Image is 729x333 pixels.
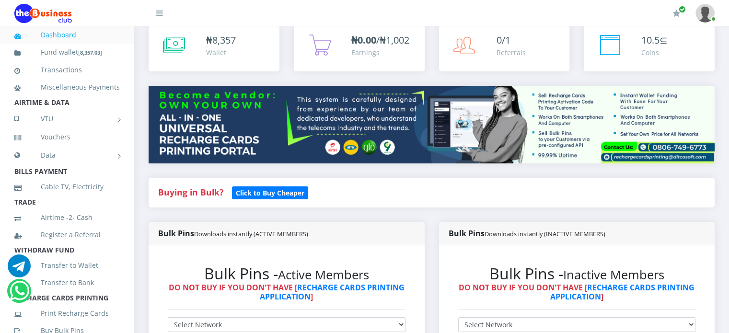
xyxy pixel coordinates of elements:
a: Vouchers [14,126,120,148]
small: [ ] [78,49,102,56]
strong: Buying in Bulk? [158,186,223,198]
a: Data [14,143,120,167]
a: Cable TV, Electricity [14,176,120,198]
a: Transfer to Bank [14,272,120,294]
a: VTU [14,107,120,131]
a: ₦8,357 Wallet [149,23,279,71]
b: 8,357.03 [80,49,100,56]
strong: DO NOT BUY IF YOU DON'T HAVE [ ] [459,282,694,302]
h2: Bulk Pins - [458,264,696,283]
div: Coins [641,47,668,57]
small: Active Members [278,266,369,283]
h2: Bulk Pins - [168,264,405,283]
small: Downloads instantly (INACTIVE MEMBERS) [485,230,605,238]
b: ₦0.00 [351,34,376,46]
a: Dashboard [14,24,120,46]
div: Wallet [206,47,236,57]
div: Referrals [497,47,526,57]
i: Renew/Upgrade Subscription [673,10,680,17]
a: Transactions [14,59,120,81]
div: ₦ [206,33,236,47]
a: Fund wallet[8,357.03] [14,41,120,64]
span: 10.5 [641,34,660,46]
img: Logo [14,4,72,23]
span: /₦1,002 [351,34,409,46]
img: multitenant_rcp.png [149,86,715,163]
span: 0/1 [497,34,510,46]
a: Print Recharge Cards [14,302,120,324]
a: Transfer to Wallet [14,254,120,276]
span: Renew/Upgrade Subscription [679,6,686,13]
div: ⊆ [641,33,668,47]
img: User [695,4,715,23]
a: ₦0.00/₦1,002 Earnings [294,23,425,71]
small: Inactive Members [563,266,664,283]
strong: DO NOT BUY IF YOU DON'T HAVE [ ] [169,282,405,302]
small: Downloads instantly (ACTIVE MEMBERS) [194,230,308,238]
a: Click to Buy Cheaper [232,186,308,198]
a: Register a Referral [14,224,120,246]
div: Earnings [351,47,409,57]
a: Airtime -2- Cash [14,207,120,229]
a: 0/1 Referrals [439,23,570,71]
strong: Bulk Pins [158,228,308,239]
a: Chat for support [10,287,29,302]
span: 8,357 [212,34,236,46]
a: Chat for support [8,262,31,277]
strong: Bulk Pins [449,228,605,239]
b: Click to Buy Cheaper [236,188,304,197]
a: RECHARGE CARDS PRINTING APPLICATION [260,282,405,302]
a: Miscellaneous Payments [14,76,120,98]
a: RECHARGE CARDS PRINTING APPLICATION [550,282,695,302]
